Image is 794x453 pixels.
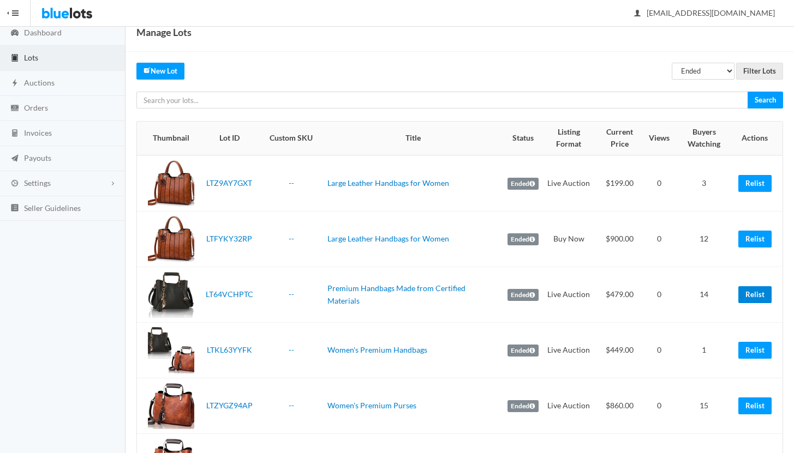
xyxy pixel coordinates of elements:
span: Lots [24,53,38,62]
th: Status [503,122,543,155]
a: LTZ9AY7GXT [206,178,252,188]
td: 0 [644,212,674,267]
label: Ended [508,400,539,412]
td: 0 [644,155,674,212]
ion-icon: cash [9,104,20,114]
td: 15 [674,378,734,434]
span: [EMAIL_ADDRESS][DOMAIN_NAME] [635,8,775,17]
a: Relist [738,175,772,192]
label: Ended [508,233,539,245]
ion-icon: create [144,67,151,74]
td: 3 [674,155,734,212]
td: Live Auction [543,323,595,378]
ion-icon: list box [9,203,20,214]
th: Listing Format [543,122,595,155]
a: -- [289,345,294,354]
td: Live Auction [543,155,595,212]
a: LT64VCHPTC [206,289,253,299]
a: Relist [738,231,772,247]
a: Relist [738,286,772,303]
th: Views [644,122,674,155]
a: -- [289,289,294,299]
span: Dashboard [24,28,62,37]
td: Live Auction [543,267,595,323]
a: -- [289,401,294,410]
a: Relist [738,342,772,359]
a: -- [289,234,294,243]
td: 12 [674,212,734,267]
input: Search [748,92,783,108]
label: Ended [508,178,539,190]
th: Custom SKU [260,122,323,155]
h1: Manage Lots [136,24,192,40]
ion-icon: cog [9,179,20,189]
a: createNew Lot [136,63,184,80]
td: 1 [674,323,734,378]
th: Actions [734,122,783,155]
label: Ended [508,289,539,301]
ion-icon: clipboard [9,53,20,64]
ion-icon: person [632,9,643,19]
a: Large Leather Handbags for Women [327,178,449,188]
td: 0 [644,323,674,378]
ion-icon: speedometer [9,28,20,39]
span: Auctions [24,78,55,87]
a: LTZYGZ94AP [206,401,253,410]
th: Thumbnail [137,122,199,155]
th: Title [323,122,503,155]
td: $199.00 [595,155,645,212]
td: $449.00 [595,323,645,378]
a: LTKL63YYFK [207,345,252,354]
td: 0 [644,378,674,434]
span: Payouts [24,153,51,162]
td: Buy Now [543,212,595,267]
span: Seller Guidelines [24,203,81,213]
th: Current Price [595,122,645,155]
ion-icon: flash [9,78,20,89]
label: Ended [508,345,539,357]
td: 0 [644,267,674,323]
a: -- [289,178,294,188]
a: Premium Handbags Made from Certified Materials [327,283,465,305]
td: $900.00 [595,212,645,267]
span: Invoices [24,128,52,137]
td: $860.00 [595,378,645,434]
th: Buyers Watching [674,122,734,155]
td: 14 [674,267,734,323]
span: Settings [24,178,51,188]
ion-icon: paper plane [9,154,20,164]
a: Large Leather Handbags for Women [327,234,449,243]
span: Orders [24,103,48,112]
a: Women's Premium Purses [327,401,416,410]
a: Women's Premium Handbags [327,345,427,354]
a: LTFYKY32RP [206,234,252,243]
td: Live Auction [543,378,595,434]
input: Filter Lots [736,63,783,80]
a: Relist [738,397,772,414]
input: Search your lots... [136,92,748,108]
td: $479.00 [595,267,645,323]
ion-icon: calculator [9,129,20,139]
th: Lot ID [199,122,260,155]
